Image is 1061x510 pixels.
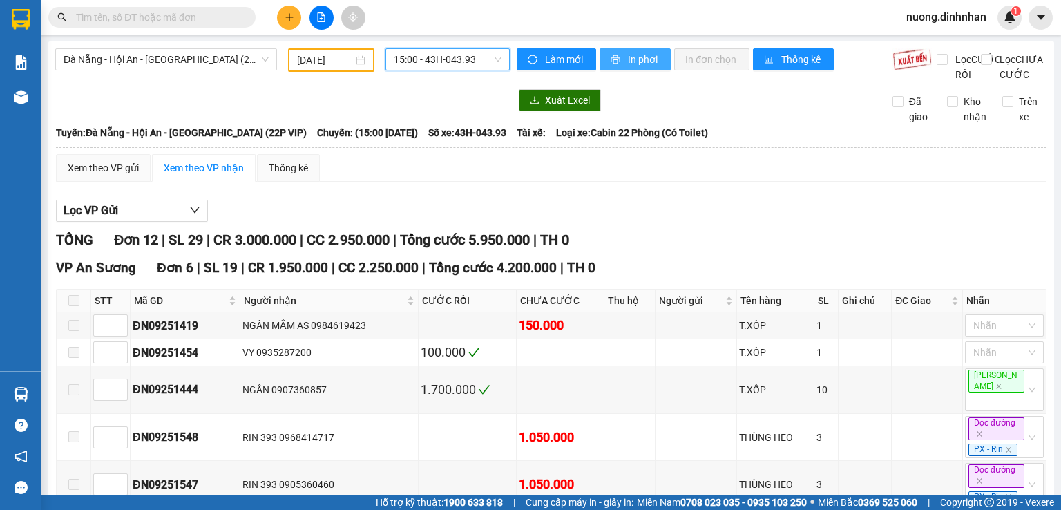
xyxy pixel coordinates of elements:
[739,477,812,492] div: THÙNG HEO
[341,6,365,30] button: aim
[526,495,633,510] span: Cung cấp máy in - giấy in:
[14,387,28,402] img: warehouse-icon
[131,312,240,339] td: ĐN09251419
[995,383,1002,390] span: close
[421,380,514,399] div: 1.700.000
[517,125,546,140] span: Tài xế:
[540,232,569,248] span: TH 0
[15,450,28,463] span: notification
[244,293,405,308] span: Người nhận
[976,431,983,437] span: close
[958,94,992,124] span: Kho nhận
[1011,6,1021,16] sup: 1
[56,200,208,222] button: Lọc VP Gửi
[519,428,602,447] div: 1.050.000
[560,260,564,276] span: |
[753,48,834,70] button: bar-chartThống kê
[133,317,238,334] div: ĐN09251419
[131,414,240,462] td: ĐN09251548
[739,345,812,360] div: T.XỐP
[1035,11,1047,23] span: caret-down
[816,345,836,360] div: 1
[131,366,240,414] td: ĐN09251444
[839,290,892,312] th: Ghi chú
[15,481,28,494] span: message
[895,293,948,308] span: ĐC Giao
[162,232,165,248] span: |
[443,497,503,508] strong: 1900 633 818
[816,477,836,492] div: 3
[242,345,417,360] div: VY 0935287200
[680,497,807,508] strong: 0708 023 035 - 0935 103 250
[739,318,812,333] div: T.XỐP
[169,232,203,248] span: SL 29
[64,49,269,70] span: Đà Nẵng - Hội An - Sài Gòn (22P VIP)
[519,89,601,111] button: downloadXuất Excel
[332,260,335,276] span: |
[393,232,396,248] span: |
[242,382,417,397] div: NGÂN 0907360857
[739,430,812,445] div: THÙNG HEO
[114,232,158,248] span: Đơn 12
[131,339,240,366] td: ĐN09251454
[816,318,836,333] div: 1
[242,318,417,333] div: NGÂN MẮM AS 0984619423
[659,293,723,308] span: Người gửi
[164,160,244,176] div: Xem theo VP nhận
[68,160,139,176] div: Xem theo VP gửi
[91,290,131,312] th: STT
[1005,446,1012,453] span: close
[429,260,557,276] span: Tổng cước 4.200.000
[242,477,417,492] div: RIN 393 0905360460
[12,9,30,30] img: logo-vxr
[968,464,1024,487] span: Dọc đường
[56,232,93,248] span: TỔNG
[297,53,352,68] input: 12/09/2025
[816,382,836,397] div: 10
[76,10,239,25] input: Tìm tên, số ĐT hoặc mã đơn
[56,260,136,276] span: VP An Sương
[966,293,1042,308] div: Nhãn
[611,55,622,66] span: printer
[213,232,296,248] span: CR 3.000.000
[968,444,1017,456] span: PX - Rin
[818,495,917,510] span: Miền Bắc
[517,290,604,312] th: CHƯA CƯỚC
[519,316,602,335] div: 150.000
[737,290,814,312] th: Tên hàng
[376,495,503,510] span: Hỗ trợ kỹ thuật:
[307,232,390,248] span: CC 2.950.000
[468,346,480,359] span: check
[133,428,238,446] div: ĐN09251548
[241,260,245,276] span: |
[968,491,1017,504] span: PX - Rin
[131,461,240,509] td: ĐN09251547
[928,495,930,510] span: |
[556,125,708,140] span: Loại xe: Cabin 22 Phòng (Có Toilet)
[628,52,660,67] span: In phơi
[858,497,917,508] strong: 0369 525 060
[207,232,210,248] span: |
[814,290,839,312] th: SL
[204,260,238,276] span: SL 19
[14,55,28,70] img: solution-icon
[674,48,749,70] button: In đơn chọn
[1013,6,1018,16] span: 1
[15,419,28,432] span: question-circle
[519,475,602,494] div: 1.050.000
[348,12,358,22] span: aim
[285,12,294,22] span: plus
[478,384,490,396] span: check
[810,500,814,505] span: ⚪️
[950,52,1003,82] span: Lọc CƯỚC RỒI
[277,6,301,30] button: plus
[984,498,994,507] span: copyright
[994,52,1047,82] span: Lọc CHƯA CƯỚC
[338,260,419,276] span: CC 2.250.000
[317,125,418,140] span: Chuyến: (15:00 [DATE])
[1004,11,1016,23] img: icon-new-feature
[64,202,118,219] span: Lọc VP Gửi
[1029,6,1053,30] button: caret-down
[133,476,238,493] div: ĐN09251547
[419,290,517,312] th: CƯỚC RỒI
